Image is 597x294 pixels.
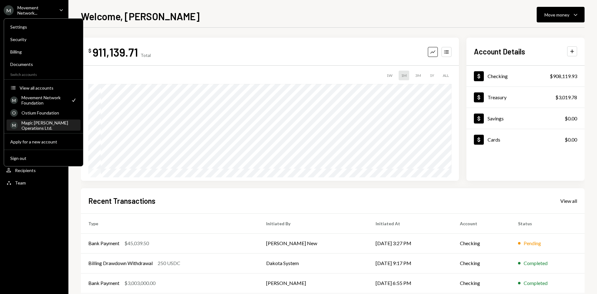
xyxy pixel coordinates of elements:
div: M [10,122,18,129]
td: Dakota System [259,253,368,273]
div: Savings [488,115,504,121]
div: Recipients [15,168,36,173]
div: O [10,109,18,117]
a: Team [4,177,65,188]
div: Movement Network Foundation [21,95,67,105]
div: $ [88,48,91,54]
td: [DATE] 9:17 PM [368,253,452,273]
a: Security [7,34,81,45]
div: 250 USDC [158,259,180,267]
div: ALL [440,71,451,80]
div: $0.00 [565,115,577,122]
div: Billing Drawdown Withdrawal [88,259,153,267]
div: Cards [488,137,500,142]
div: $3,003,000.00 [124,279,155,287]
td: Checking [452,273,511,293]
div: M [10,96,18,104]
div: $3,019.78 [555,94,577,101]
div: $908,119.93 [550,72,577,80]
td: Checking [452,253,511,273]
div: Magic [PERSON_NAME] Operations Ltd. [21,120,77,131]
div: Documents [10,62,77,67]
td: [DATE] 3:27 PM [368,233,452,253]
div: Bank Payment [88,240,119,247]
a: Checking$908,119.93 [466,66,585,86]
th: Account [452,213,511,233]
div: Pending [524,240,541,247]
a: Documents [7,58,81,70]
a: Settings [7,21,81,32]
th: Type [81,213,259,233]
a: Treasury$3,019.78 [466,87,585,108]
button: Apply for a new account [7,136,81,147]
a: MMagic [PERSON_NAME] Operations Ltd. [7,119,81,131]
div: View all [560,198,577,204]
div: Completed [524,279,548,287]
div: 1W [384,71,395,80]
div: $0.00 [565,136,577,143]
div: $45,039.50 [124,240,149,247]
div: Treasury [488,94,507,100]
td: [PERSON_NAME] [259,273,368,293]
a: Recipients [4,165,65,176]
div: 911,139.71 [93,45,138,59]
div: Checking [488,73,508,79]
div: 3M [413,71,423,80]
div: Team [15,180,26,185]
button: View all accounts [7,82,81,94]
div: Billing [10,49,77,54]
div: Settings [10,24,77,30]
td: Checking [452,233,511,253]
h2: Account Details [474,46,525,57]
div: Completed [524,259,548,267]
td: [PERSON_NAME] New [259,233,368,253]
a: View all [560,197,577,204]
div: Sign out [10,156,77,161]
a: Cards$0.00 [466,129,585,150]
h1: Welcome, [PERSON_NAME] [81,10,200,22]
h2: Recent Transactions [88,196,155,206]
div: Total [141,53,151,58]
div: Security [10,37,77,42]
div: 1M [399,71,409,80]
th: Initiated At [368,213,452,233]
div: View all accounts [20,85,77,91]
div: Movement Network... [17,5,54,16]
th: Status [511,213,585,233]
button: Sign out [7,153,81,164]
div: M [4,5,14,15]
div: Bank Payment [88,279,119,287]
div: Apply for a new account [10,139,77,144]
div: 1Y [427,71,437,80]
div: Move money [544,12,569,18]
a: OOstium Foundation [7,107,81,118]
div: Switch accounts [4,71,83,77]
a: Savings$0.00 [466,108,585,129]
th: Initiated By [259,213,368,233]
a: Billing [7,46,81,57]
div: Ostium Foundation [21,110,77,115]
button: Move money [537,7,585,22]
td: [DATE] 6:55 PM [368,273,452,293]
